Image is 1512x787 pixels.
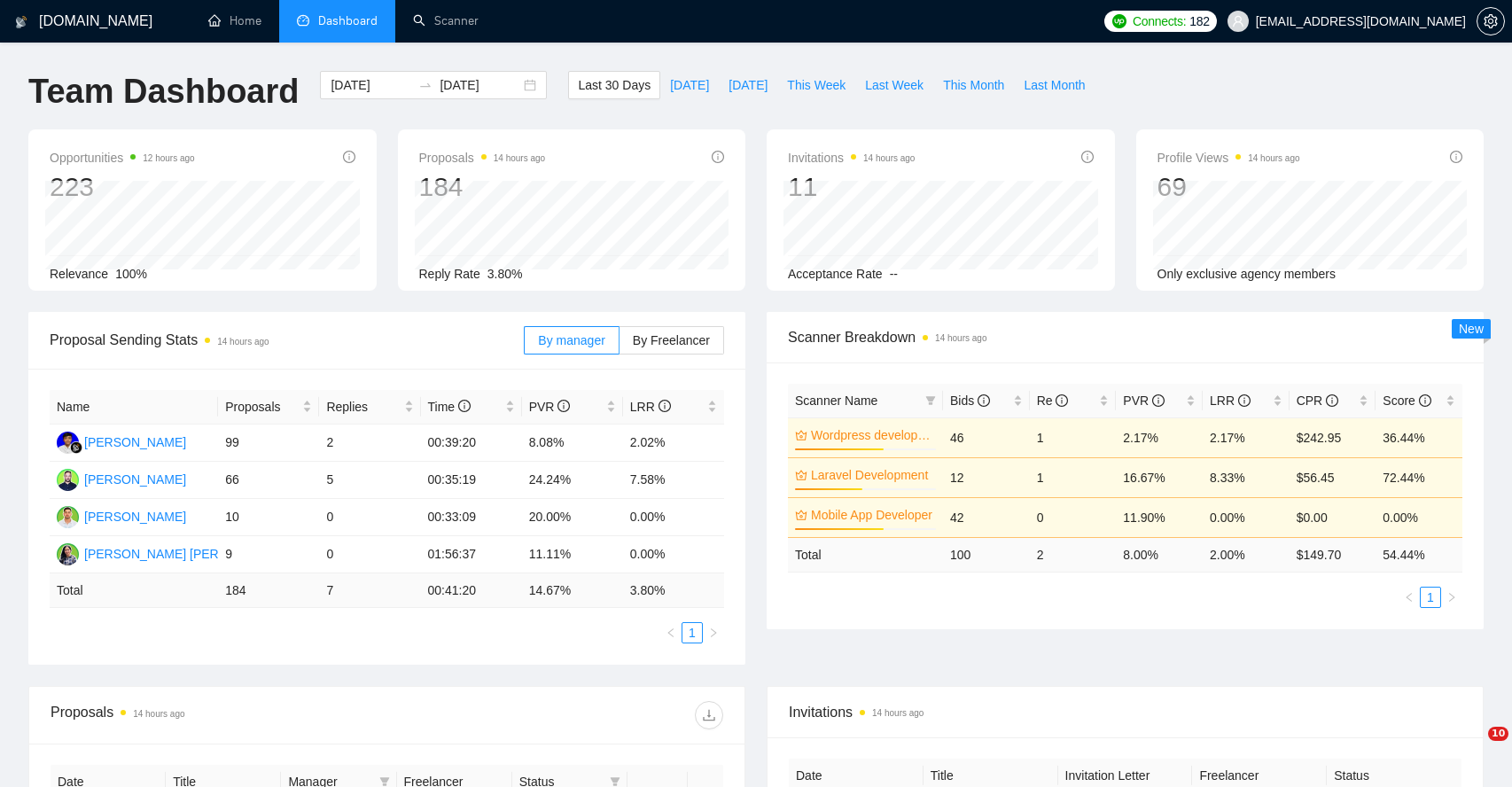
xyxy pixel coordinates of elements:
[682,622,703,643] li: 1
[1030,497,1117,537] td: 0
[1081,151,1094,163] span: info-circle
[670,75,709,95] span: [DATE]
[943,497,1030,537] td: 42
[428,400,471,414] span: Time
[413,13,479,28] a: searchScanner
[15,8,27,36] img: logo
[708,627,719,638] span: right
[1133,12,1186,31] span: Connects:
[1376,417,1462,457] td: 36.44%
[84,470,186,489] div: [PERSON_NAME]
[1420,587,1441,608] li: 1
[811,465,932,485] a: Laravel Development
[788,170,915,204] div: 11
[933,71,1014,99] button: This Month
[1450,151,1462,163] span: info-circle
[218,390,319,425] th: Proposals
[1030,537,1117,572] td: 2
[225,397,299,417] span: Proposals
[522,573,623,608] td: 14.67 %
[659,400,671,412] span: info-circle
[1290,537,1376,572] td: $ 149.70
[578,75,651,95] span: Last 30 Days
[863,153,915,163] time: 14 hours ago
[84,507,186,526] div: [PERSON_NAME]
[57,432,79,454] img: FR
[623,425,724,462] td: 2.02%
[1290,497,1376,537] td: $0.00
[890,267,898,281] span: --
[419,267,480,281] span: Reply Rate
[57,471,186,486] a: SK[PERSON_NAME]
[943,75,1004,95] span: This Month
[319,425,420,462] td: 2
[494,153,545,163] time: 14 hours ago
[57,506,79,528] img: AC
[70,441,82,454] img: gigradar-bm.png
[1152,394,1165,407] span: info-circle
[297,14,309,27] span: dashboard
[1477,14,1505,28] a: setting
[50,390,218,425] th: Name
[522,499,623,536] td: 20.00%
[660,622,682,643] button: left
[682,623,702,643] a: 1
[1116,417,1203,457] td: 2.17%
[218,462,319,499] td: 66
[1446,592,1457,603] span: right
[1157,147,1300,168] span: Profile Views
[421,462,522,499] td: 00:35:19
[50,573,218,608] td: Total
[777,71,855,99] button: This Week
[660,622,682,643] li: Previous Page
[872,708,924,718] time: 14 hours ago
[1488,727,1508,741] span: 10
[630,400,671,414] span: LRR
[522,462,623,499] td: 24.24%
[925,395,936,406] span: filter
[57,546,292,560] a: SS[PERSON_NAME] [PERSON_NAME]
[666,627,676,638] span: left
[623,573,724,608] td: 3.80 %
[418,78,433,92] span: to
[795,393,877,408] span: Scanner Name
[1376,537,1462,572] td: 54.44 %
[115,267,147,281] span: 100%
[568,71,660,99] button: Last 30 Days
[522,425,623,462] td: 8.08%
[1157,267,1337,281] span: Only exclusive agency members
[51,701,387,729] div: Proposals
[319,462,420,499] td: 5
[326,397,400,417] span: Replies
[610,776,620,787] span: filter
[623,536,724,573] td: 0.00%
[623,499,724,536] td: 0.00%
[1290,457,1376,497] td: $56.45
[811,505,932,525] a: Mobile App Developer
[660,71,719,99] button: [DATE]
[421,425,522,462] td: 00:39:20
[419,147,546,168] span: Proposals
[865,75,924,95] span: Last Week
[1232,15,1244,27] span: user
[1030,457,1117,497] td: 1
[50,147,195,168] span: Opportunities
[712,151,724,163] span: info-circle
[1157,170,1300,204] div: 69
[379,776,390,787] span: filter
[623,462,724,499] td: 7.58%
[795,429,807,441] span: crown
[1210,393,1251,408] span: LRR
[421,573,522,608] td: 00:41:20
[1441,587,1462,608] li: Next Page
[1056,394,1068,407] span: info-circle
[440,75,520,95] input: End date
[419,170,546,204] div: 184
[1203,457,1290,497] td: 8.33%
[319,499,420,536] td: 0
[57,434,186,448] a: FR[PERSON_NAME]
[218,425,319,462] td: 99
[1383,393,1430,408] span: Score
[1116,537,1203,572] td: 8.00 %
[1376,457,1462,497] td: 72.44%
